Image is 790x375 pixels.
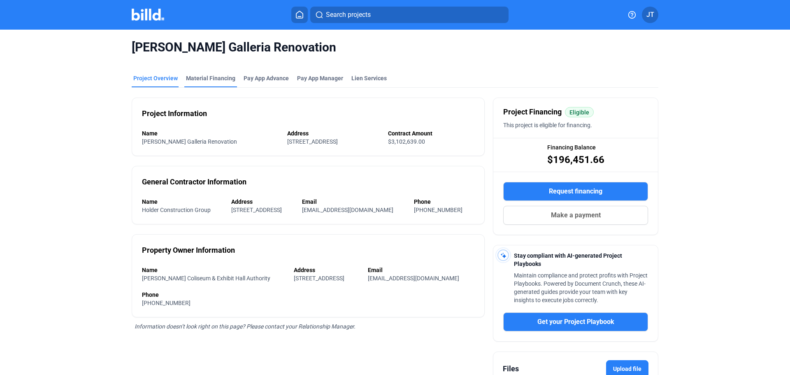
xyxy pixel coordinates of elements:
[514,272,648,303] span: Maintain compliance and protect profits with Project Playbooks. Powered by Document Crunch, these...
[302,198,406,206] div: Email
[503,312,648,331] button: Get your Project Playbook
[514,252,622,267] span: Stay compliant with AI-generated Project Playbooks
[503,106,562,118] span: Project Financing
[537,317,614,327] span: Get your Project Playbook
[287,129,380,137] div: Address
[142,207,211,213] span: Holder Construction Group
[414,198,475,206] div: Phone
[351,74,387,82] div: Lien Services
[310,7,509,23] button: Search projects
[142,275,270,282] span: [PERSON_NAME] Coliseum & Exhibit Hall Authority
[302,207,393,213] span: [EMAIL_ADDRESS][DOMAIN_NAME]
[132,40,658,55] span: [PERSON_NAME] Galleria Renovation
[142,266,286,274] div: Name
[294,275,344,282] span: [STREET_ADDRESS]
[368,275,459,282] span: [EMAIL_ADDRESS][DOMAIN_NAME]
[142,129,279,137] div: Name
[142,176,246,188] div: General Contractor Information
[135,323,355,330] span: Information doesn’t look right on this page? Please contact your Relationship Manager.
[132,9,164,21] img: Billd Company Logo
[142,245,235,256] div: Property Owner Information
[503,363,519,375] div: Files
[368,266,474,274] div: Email
[133,74,178,82] div: Project Overview
[503,206,648,225] button: Make a payment
[503,122,592,128] span: This project is eligible for financing.
[646,10,654,20] span: JT
[294,266,360,274] div: Address
[642,7,658,23] button: JT
[142,198,223,206] div: Name
[186,74,235,82] div: Material Financing
[142,108,207,119] div: Project Information
[388,138,425,145] span: $3,102,639.00
[142,291,474,299] div: Phone
[244,74,289,82] div: Pay App Advance
[326,10,371,20] span: Search projects
[547,153,604,166] span: $196,451.66
[549,186,602,196] span: Request financing
[414,207,462,213] span: [PHONE_NUMBER]
[547,143,596,151] span: Financing Balance
[231,207,282,213] span: [STREET_ADDRESS]
[503,182,648,201] button: Request financing
[142,138,237,145] span: [PERSON_NAME] Galleria Renovation
[287,138,338,145] span: [STREET_ADDRESS]
[565,107,594,117] mat-chip: Eligible
[142,300,191,306] span: [PHONE_NUMBER]
[551,210,601,220] span: Make a payment
[231,198,294,206] div: Address
[297,74,343,82] span: Pay App Manager
[388,129,474,137] div: Contract Amount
